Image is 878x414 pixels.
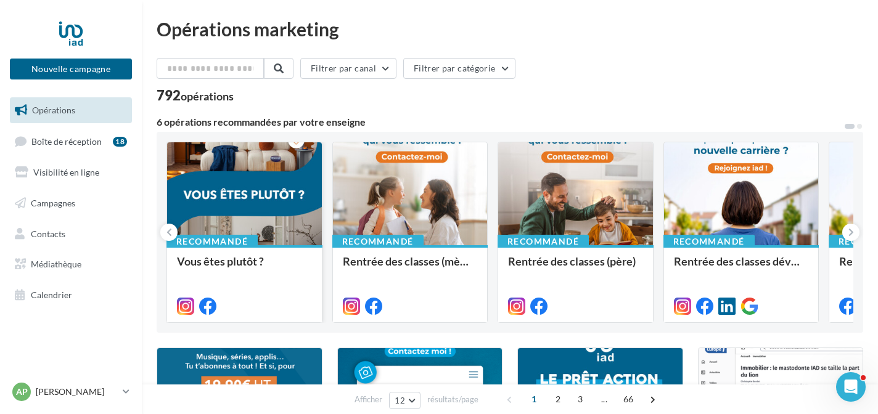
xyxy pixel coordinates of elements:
[10,59,132,79] button: Nouvelle campagne
[343,255,478,280] div: Rentrée des classes (mère)
[157,89,234,102] div: 792
[31,290,72,300] span: Calendrier
[31,198,75,208] span: Campagnes
[663,235,755,248] div: Recommandé
[300,58,396,79] button: Filtrer par canal
[16,386,28,398] span: AP
[31,228,65,238] span: Contacts
[7,251,134,277] a: Médiathèque
[113,137,127,147] div: 18
[570,389,590,409] span: 3
[157,20,863,38] div: Opérations marketing
[7,221,134,247] a: Contacts
[355,394,382,405] span: Afficher
[7,97,134,123] a: Opérations
[36,386,118,398] p: [PERSON_NAME]
[31,259,81,269] span: Médiathèque
[674,255,809,280] div: Rentrée des classes développement (conseillère)
[594,389,614,409] span: ...
[33,167,99,177] span: Visibilité en ligne
[7,128,134,155] a: Boîte de réception18
[181,91,234,102] div: opérations
[166,235,258,248] div: Recommandé
[389,392,421,409] button: 12
[427,394,478,405] span: résultats/page
[10,380,132,404] a: AP [PERSON_NAME]
[177,255,312,280] div: Vous êtes plutôt ?
[618,389,639,409] span: 66
[7,190,134,216] a: Campagnes
[403,58,515,79] button: Filtrer par catégorie
[32,105,75,115] span: Opérations
[7,160,134,185] a: Visibilité en ligne
[31,136,102,146] span: Boîte de réception
[7,282,134,308] a: Calendrier
[836,372,866,402] iframe: Intercom live chat
[524,389,544,409] span: 1
[157,117,843,127] div: 6 opérations recommandées par votre enseigne
[548,389,568,409] span: 2
[395,396,405,405] span: 12
[498,235,589,248] div: Recommandé
[332,235,424,248] div: Recommandé
[508,255,643,280] div: Rentrée des classes (père)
